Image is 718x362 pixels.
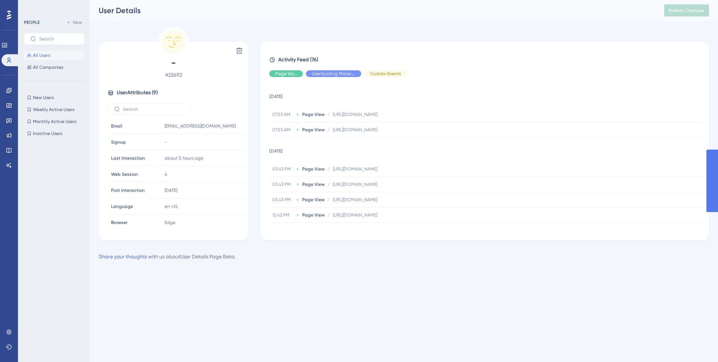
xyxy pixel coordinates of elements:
[111,171,138,177] span: Web Session
[24,117,85,126] button: Monthly Active Users
[272,197,293,203] span: 03.43 PM
[333,166,377,172] span: [URL][DOMAIN_NAME]
[328,197,330,203] span: /
[111,123,122,129] span: Email
[333,197,377,203] span: [URL][DOMAIN_NAME]
[328,127,330,133] span: /
[165,171,167,177] span: 4
[302,197,325,203] span: Page View
[24,105,85,114] button: Weekly Active Users
[272,166,293,172] span: 03.43 PM
[24,51,85,60] button: All Users
[99,5,645,16] div: User Details
[165,188,177,193] time: [DATE]
[272,127,293,133] span: 07.53 AM
[24,129,85,138] button: Inactive Users
[333,181,377,187] span: [URL][DOMAIN_NAME]
[272,111,293,117] span: 07.53 AM
[302,212,325,218] span: Page View
[302,181,325,187] span: Page View
[269,83,702,107] td: [DATE]
[64,18,85,27] button: New
[302,227,325,233] span: Page View
[123,107,184,112] input: Search
[664,4,709,16] button: Publish Changes
[333,111,377,117] span: [URL][DOMAIN_NAME]
[99,252,236,261] div: with us about User Details Page Beta .
[272,181,293,187] span: 03.43 PM
[33,52,50,58] span: All Users
[33,119,76,125] span: Monthly Active Users
[111,139,126,145] span: Signup
[687,332,709,355] iframe: UserGuiding AI Assistant Launcher
[108,57,239,69] span: -
[73,19,82,25] span: New
[333,227,377,233] span: [URL][DOMAIN_NAME]
[33,131,62,136] span: Inactive Users
[117,88,158,97] span: User Attributes ( 9 )
[328,111,330,117] span: /
[24,19,40,25] div: PEOPLE
[111,203,133,209] span: Language
[165,123,236,129] span: [EMAIL_ADDRESS][DOMAIN_NAME]
[275,71,297,77] span: Page View
[33,107,74,113] span: Weekly Active Users
[302,166,325,172] span: Page View
[370,71,401,77] span: Custom Events
[669,7,705,13] span: Publish Changes
[328,181,330,187] span: /
[165,203,178,209] span: en-US
[328,212,330,218] span: /
[99,254,147,260] a: Share your thoughts
[165,220,175,226] span: Edge
[328,166,330,172] span: /
[272,227,293,233] span: 12.41 PM
[111,187,145,193] span: First Interaction
[278,55,318,64] span: Activity Feed (76)
[33,64,63,70] span: All Companies
[108,70,239,79] span: # 22692
[165,156,203,161] time: about 5 hours ago
[328,227,330,233] span: /
[333,127,377,133] span: [URL][DOMAIN_NAME]
[272,212,293,218] span: 12.42 PM
[111,155,145,161] span: Last Interaction
[111,220,128,226] span: Browser
[333,212,377,218] span: [URL][DOMAIN_NAME]
[165,139,167,145] span: -
[312,71,355,77] span: UserGuiding Material
[24,63,85,72] button: All Companies
[302,111,325,117] span: Page View
[302,127,325,133] span: Page View
[33,95,54,101] span: New Users
[39,36,78,42] input: Search
[269,138,702,162] td: [DATE]
[24,93,85,102] button: New Users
